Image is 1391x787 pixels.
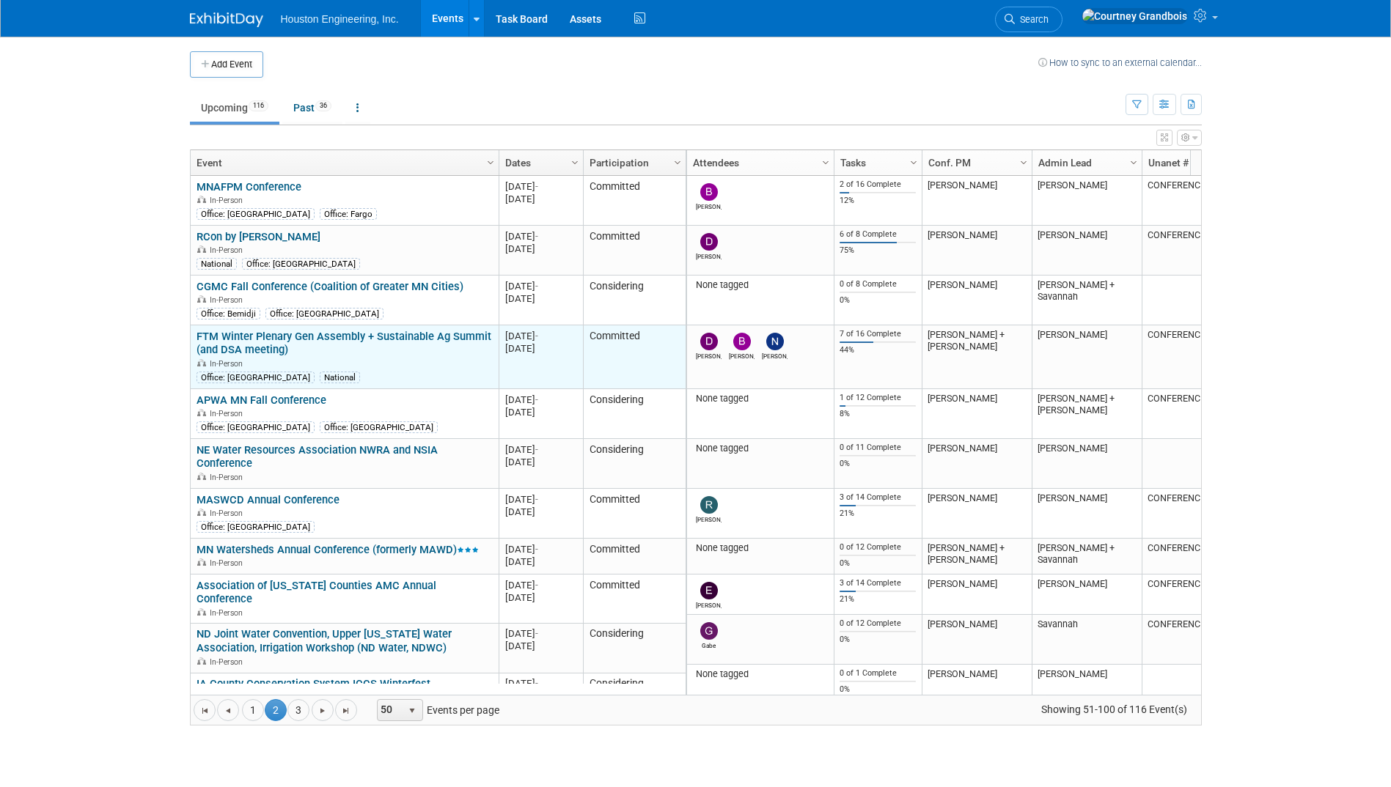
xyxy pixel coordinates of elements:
[1142,226,1252,276] td: CONFERENCE-0051
[840,492,916,503] div: 3 of 14 Complete
[700,496,718,514] img: Rachel Olm
[210,509,247,518] span: In-Person
[378,700,403,720] span: 50
[1142,176,1252,226] td: CONFERENCE-0011
[692,542,828,554] div: None tagged
[535,628,538,639] span: -
[340,705,352,717] span: Go to the last page
[700,233,718,251] img: Dennis McAlpine
[197,657,206,665] img: In-Person Event
[840,509,916,519] div: 21%
[922,539,1032,574] td: [PERSON_NAME] + [PERSON_NAME]
[535,231,538,242] span: -
[197,372,315,383] div: Office: [GEOGRAPHIC_DATA]
[535,444,538,455] span: -
[1142,389,1252,439] td: CONFERENCE-0035
[762,350,788,360] div: Nathaniel Baeumler
[700,582,718,599] img: erik hove
[197,295,206,303] img: In-Person Event
[922,665,1032,701] td: [PERSON_NAME]
[210,657,247,667] span: In-Person
[197,359,206,366] img: In-Person Event
[922,574,1032,615] td: [PERSON_NAME]
[505,493,576,506] div: [DATE]
[1032,489,1142,539] td: [PERSON_NAME]
[505,443,576,456] div: [DATE]
[197,393,326,407] a: APWA MN Fall Conference
[766,333,784,350] img: Nathaniel Baeumler
[535,394,538,405] span: -
[696,350,722,360] div: Drew Kessler
[505,292,576,305] div: [DATE]
[210,608,247,618] span: In-Person
[1032,325,1142,389] td: [PERSON_NAME]
[583,574,686,624] td: Committed
[197,677,430,690] a: IA County Conservation System ICCS Winterfest
[1038,150,1132,175] a: Admin Lead
[197,258,237,270] div: National
[696,599,722,609] div: erik hove
[922,389,1032,439] td: [PERSON_NAME]
[1032,226,1142,276] td: [PERSON_NAME]
[692,443,828,454] div: None tagged
[197,421,315,433] div: Office: [GEOGRAPHIC_DATA]
[700,333,718,350] img: Drew Kessler
[569,157,581,169] span: Column Settings
[583,176,686,226] td: Committed
[729,350,755,360] div: Brian Fischer
[1032,176,1142,226] td: [PERSON_NAME]
[281,13,399,25] span: Houston Engineering, Inc.
[840,618,916,629] div: 0 of 12 Complete
[190,12,263,27] img: ExhibitDay
[840,459,916,469] div: 0%
[282,94,342,122] a: Past36
[194,699,216,721] a: Go to the first page
[505,591,576,604] div: [DATE]
[840,295,916,306] div: 0%
[197,493,340,506] a: MASWCD Annual Conference
[197,558,206,566] img: In-Person Event
[840,329,916,339] div: 7 of 16 Complete
[692,393,828,404] div: None tagged
[696,251,722,260] div: Dennis McAlpine
[1016,150,1032,172] a: Column Settings
[210,473,247,482] span: In-Person
[922,276,1032,325] td: [PERSON_NAME]
[197,230,320,243] a: RCon by [PERSON_NAME]
[210,359,247,369] span: In-Person
[820,157,832,169] span: Column Settings
[535,580,538,591] span: -
[840,196,916,206] div: 12%
[1142,539,1252,574] td: CONFERENCE-0014
[840,150,912,175] a: Tasks
[840,668,916,679] div: 0 of 1 Complete
[906,150,922,172] a: Column Settings
[242,258,360,270] div: Office: [GEOGRAPHIC_DATA]
[535,678,538,689] span: -
[505,640,576,652] div: [DATE]
[482,150,499,172] a: Column Settings
[840,245,916,256] div: 75%
[922,226,1032,276] td: [PERSON_NAME]
[505,456,576,468] div: [DATE]
[242,699,264,721] a: 1
[583,226,686,276] td: Committed
[199,705,210,717] span: Go to the first page
[335,699,357,721] a: Go to the last page
[1142,325,1252,389] td: CONFERENCE-0024
[505,506,576,518] div: [DATE]
[583,389,686,439] td: Considering
[197,330,491,357] a: FTM Winter Plenary Gen Assembly + Sustainable Ag Summit (and DSA meeting)
[583,439,686,489] td: Considering
[505,230,576,243] div: [DATE]
[210,295,247,305] span: In-Person
[312,699,334,721] a: Go to the next page
[197,409,206,416] img: In-Person Event
[583,624,686,673] td: Considering
[928,150,1022,175] a: Conf. PM
[840,594,916,605] div: 21%
[222,705,234,717] span: Go to the previous page
[197,245,206,253] img: In-Person Event
[197,443,438,470] a: NE Water Resources Association NWRA and NSIA Conference
[696,640,722,649] div: Gabe Bladow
